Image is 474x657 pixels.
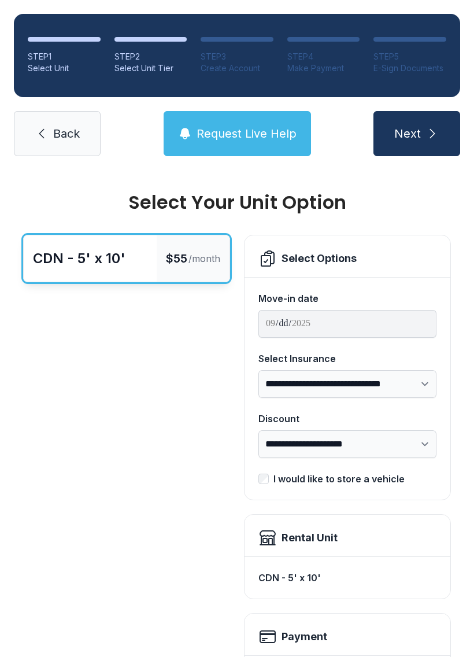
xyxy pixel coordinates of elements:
select: Select Insurance [258,370,436,398]
span: /month [188,252,220,265]
div: Select Your Unit Option [23,193,451,212]
div: Select Unit [28,62,101,74]
div: CDN - 5' x 10' [258,566,436,589]
div: Select Options [282,250,357,267]
div: I would like to store a vehicle [273,472,405,486]
span: $55 [166,250,187,267]
div: Create Account [201,62,273,74]
div: Rental Unit [282,530,338,546]
div: Select Unit Tier [114,62,187,74]
div: STEP 5 [373,51,446,62]
span: Request Live Help [197,126,297,142]
div: STEP 3 [201,51,273,62]
div: CDN - 5' x 10' [33,249,125,268]
div: STEP 2 [114,51,187,62]
div: STEP 1 [28,51,101,62]
div: STEP 4 [287,51,360,62]
h2: Payment [282,629,327,645]
div: E-Sign Documents [373,62,446,74]
div: Discount [258,412,436,426]
select: Discount [258,430,436,458]
input: Move-in date [258,310,436,338]
div: Move-in date [258,291,436,305]
div: Select Insurance [258,352,436,366]
div: Make Payment [287,62,360,74]
span: Back [53,126,80,142]
span: Next [394,126,421,142]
